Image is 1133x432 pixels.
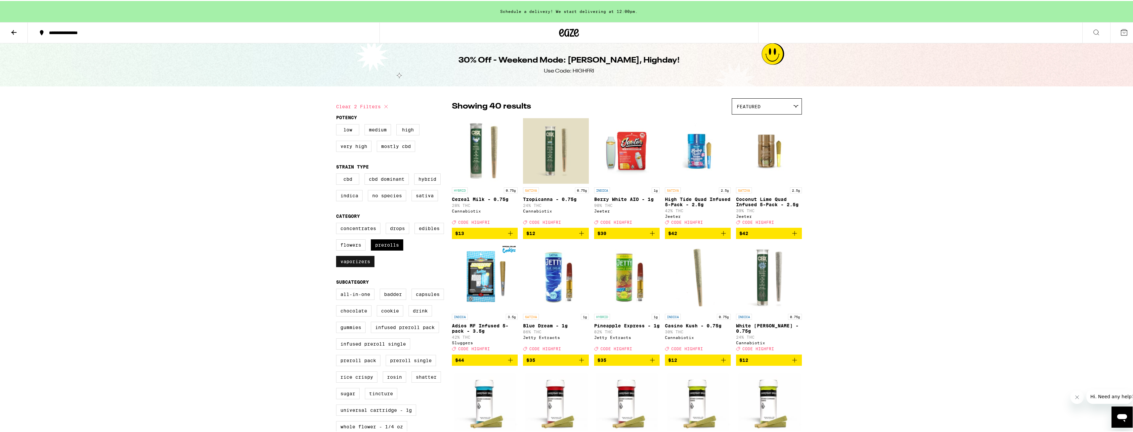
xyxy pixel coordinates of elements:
[409,304,432,315] label: Drink
[412,288,444,299] label: Capsules
[336,97,390,114] button: Clear 2 filters
[600,219,632,223] span: CODE HIGHFRI
[458,54,680,65] h1: 30% Off - Weekend Mode: [PERSON_NAME], Highday!
[594,354,660,365] button: Add to bag
[458,219,490,223] span: CODE HIGHFRI
[581,313,589,319] p: 1g
[452,313,468,319] p: INDICA
[523,227,589,238] button: Add to bag
[377,304,403,315] label: Cookie
[736,213,802,217] div: Jeeter
[452,334,518,338] p: 42% THC
[452,354,518,365] button: Add to bag
[336,163,369,168] legend: Strain Type
[665,208,731,212] p: 42% THC
[452,117,518,227] a: Open page for Cereal Milk - 0.75g from Cannabiotix
[377,140,415,151] label: Mostly CBD
[371,321,439,332] label: Infused Preroll Pack
[523,313,539,319] p: SATIVA
[336,337,410,349] label: Infused Preroll Single
[736,322,802,333] p: White [PERSON_NAME] - 0.75g
[736,196,802,206] p: Coconut Lime Quad Infused 5-Pack - 2.5g
[665,354,731,365] button: Add to bag
[742,346,774,350] span: CODE HIGHFRI
[575,186,589,192] p: 0.75g
[594,117,660,183] img: Jeeter - Berry White AIO - 1g
[452,243,518,353] a: Open page for Adios MF Infused 5-pack - 3.5g from Sluggers
[336,278,369,284] legend: Subcategory
[594,186,610,192] p: INDICA
[452,117,518,183] img: Cannabiotix - Cereal Milk - 0.75g
[455,357,464,362] span: $44
[717,313,731,319] p: 0.75g
[665,196,731,206] p: High Tide Quad Infused 5-Pack - 2.5g
[414,172,441,184] label: Hybrid
[597,357,606,362] span: $35
[736,186,752,192] p: SATIVA
[523,329,589,333] p: 86% THC
[665,313,681,319] p: INDICA
[736,117,802,227] a: Open page for Coconut Lime Quad Infused 5-Pack - 2.5g from Jeeter
[736,208,802,212] p: 39% THC
[336,404,416,415] label: Universal Cartridge - 1g
[665,117,731,227] a: Open page for High Tide Quad Infused 5-Pack - 2.5g from Jeeter
[336,189,363,200] label: Indica
[414,222,444,233] label: Edibles
[412,189,438,200] label: Sativa
[365,172,409,184] label: CBD Dominant
[671,346,703,350] span: CODE HIGHFRI
[788,313,802,319] p: 0.75g
[594,196,660,201] p: Berry White AIO - 1g
[523,117,589,227] a: Open page for Tropicanna - 0.75g from Cannabiotix
[594,329,660,333] p: 82% THC
[597,230,606,235] span: $30
[504,186,518,192] p: 0.75g
[665,243,731,310] img: Cannabiotix - Casino Kush - 0.75g
[336,238,366,250] label: Flowers
[336,321,366,332] label: Gummies
[506,313,518,319] p: 3.5g
[336,222,380,233] label: Concentrates
[665,186,681,192] p: SATIVA
[594,227,660,238] button: Add to bag
[365,387,397,398] label: Tincture
[452,196,518,201] p: Cereal Milk - 0.75g
[736,227,802,238] button: Add to bag
[529,219,561,223] span: CODE HIGHFRI
[523,186,539,192] p: SATIVA
[452,100,531,111] p: Showing 40 results
[4,5,48,10] span: Hi. Need any help?
[739,357,748,362] span: $12
[452,243,518,310] img: Sluggers - Adios MF Infused 5-pack - 3.5g
[594,313,610,319] p: HYBRID
[336,140,371,151] label: Very High
[526,357,535,362] span: $35
[452,202,518,207] p: 28% THC
[365,123,391,134] label: Medium
[386,222,409,233] label: Drops
[1086,388,1133,403] iframe: Message from company
[336,370,377,382] label: Rice Crispy
[594,243,660,353] a: Open page for Pineapple Express - 1g from Jetty Extracts
[452,322,518,333] p: Adios MF Infused 5-pack - 3.5g
[336,123,359,134] label: Low
[452,186,468,192] p: HYBRID
[336,354,380,365] label: Preroll Pack
[600,346,632,350] span: CODE HIGHFRI
[736,313,752,319] p: INDICA
[652,186,660,192] p: 1g
[336,387,360,398] label: Sugar
[736,117,802,183] img: Jeeter - Coconut Lime Quad Infused 5-Pack - 2.5g
[523,322,589,327] p: Blue Dream - 1g
[396,123,419,134] label: High
[336,172,359,184] label: CBD
[736,354,802,365] button: Add to bag
[594,322,660,327] p: Pineapple Express - 1g
[719,186,731,192] p: 2.5g
[671,219,703,223] span: CODE HIGHFRI
[594,243,660,310] img: Jetty Extracts - Pineapple Express - 1g
[523,196,589,201] p: Tropicanna - 0.75g
[742,219,774,223] span: CODE HIGHFRI
[368,189,406,200] label: No Species
[668,357,677,362] span: $12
